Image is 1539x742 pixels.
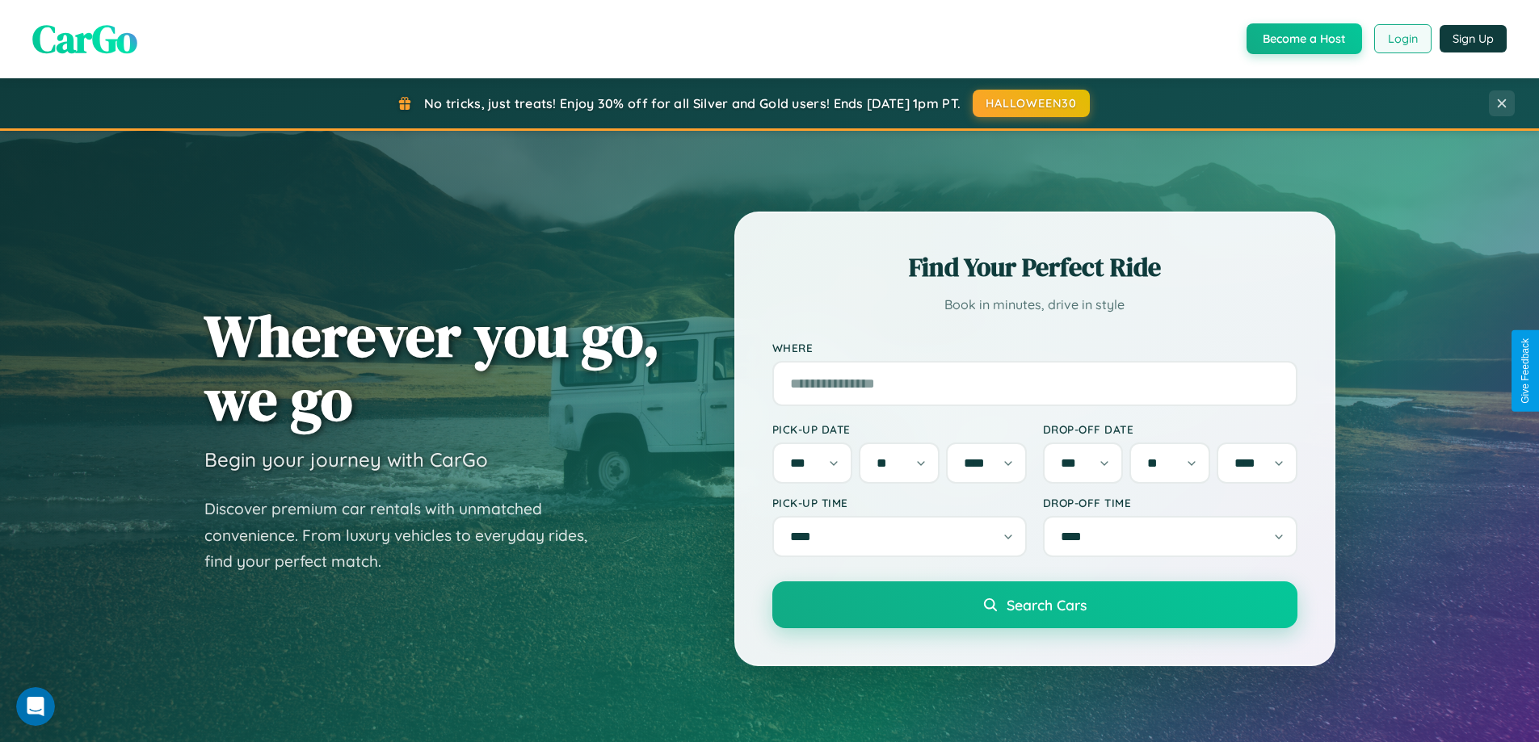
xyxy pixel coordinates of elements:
[1440,25,1507,52] button: Sign Up
[204,447,488,472] h3: Begin your journey with CarGo
[772,581,1297,628] button: Search Cars
[1374,24,1432,53] button: Login
[973,90,1090,117] button: HALLOWEEN30
[1007,596,1087,614] span: Search Cars
[16,687,55,726] iframe: Intercom live chat
[1520,338,1531,404] div: Give Feedback
[1247,23,1362,54] button: Become a Host
[1043,422,1297,436] label: Drop-off Date
[1043,496,1297,509] label: Drop-off Time
[772,496,1027,509] label: Pick-up Time
[204,304,660,431] h1: Wherever you go, we go
[424,95,961,111] span: No tricks, just treats! Enjoy 30% off for all Silver and Gold users! Ends [DATE] 1pm PT.
[772,293,1297,317] p: Book in minutes, drive in style
[772,249,1297,285] h2: Find Your Perfect Ride
[772,341,1297,354] label: Where
[772,422,1027,436] label: Pick-up Date
[32,12,137,65] span: CarGo
[204,496,608,575] p: Discover premium car rentals with unmatched convenience. From luxury vehicles to everyday rides, ...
